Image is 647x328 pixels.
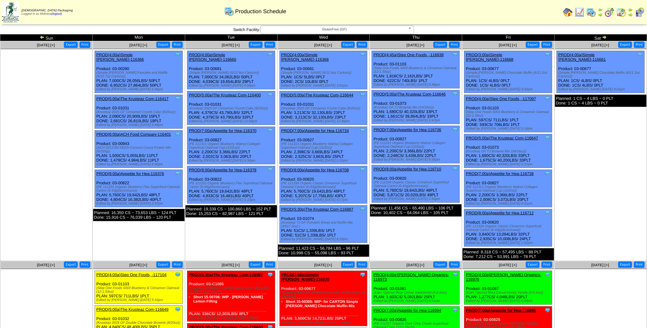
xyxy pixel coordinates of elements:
a: PROD(5:00a)The Krusteaz Com-116644 [281,93,353,97]
div: Product: 03-00827 PLAN: 2,200CS / 3,366LBS / 22PLT DONE: 2,002CS / 3,063LBS / 20PLT [187,127,275,164]
div: Planned: 11,423 CS ~ 56,784 LBS ~ 96 PLT Done: 10,998 CS ~ 55,098 LBS ~ 93 PLT [278,244,369,257]
img: calendarblend.gif [605,7,614,17]
span: [DATE] [+] [37,43,55,47]
div: (PE 111334 Organic Classic Cinnamon Superfood Oatmeal Carton (6-43g)(6crtn/case)) [373,181,459,188]
div: Product: 03-01074 PLAN: 51CS / 1,339LBS / 1PLT DONE: 51CS / 1,339LBS / 1PLT [279,205,367,243]
div: Edited by [PERSON_NAME] [DATE] 6:50pm [96,162,182,166]
img: calendarprod.gif [224,6,234,16]
button: Export [64,41,78,48]
img: Tooltip [175,52,181,58]
a: PROD(8:00a)Appetite for Hea-116712 [466,211,533,215]
button: Export [64,261,78,268]
div: Product: 03-01073 PLAN: 1,680CS / 40,320LBS / 33PLT DONE: 1,675CS / 40,200LBS / 33PLT [464,134,552,168]
a: [DATE] [+] [591,263,609,267]
a: [DATE] [+] [129,263,147,267]
div: (PE 111311 Organic Blueberry Walnut Collagen Superfood Oatmeal Cup (12/2oz)) [373,141,459,149]
div: (PE 111311 Organic Blueberry Walnut Collagen Superfood Oatmeal Cup (12/2oz)) [189,142,275,150]
a: PROD(5:00a)The Krusteaz Com-116400 [189,93,261,97]
div: Edited by [PERSON_NAME] [DATE] 5:04pm [189,84,275,88]
div: (PE 111334 Organic Classic Cinnamon Superfood Oatmeal Carton (6-43g)(6crtn/case)) [281,182,367,189]
div: Edited by [PERSON_NAME] [DATE] 5:33pm [189,198,275,202]
div: (Simple [PERSON_NAME] Chocolate Muffin (6/11.2oz Cartons)) [466,71,552,78]
button: Export [156,41,170,48]
a: PROD(4:00a)Simple [PERSON_NAME]-116661 [558,53,606,62]
span: [DATE] [+] [37,263,55,267]
button: Print [541,41,552,48]
div: Product: 03-00820 PLAN: 5,760CS / 19,642LBS / 48PLT DONE: 5,207CS / 17,756LBS / 43PLT [279,166,367,204]
button: Print [634,261,645,268]
div: Product: 03-01073 PLAN: 1,680CS / 40,320LBS / 33PLT DONE: 1,661CS / 39,864LBS / 33PLT [372,90,460,124]
button: Print [172,41,183,48]
div: Edited by [PERSON_NAME] [DATE] 2:31pm [281,159,367,162]
div: Product: 03-01103 PLAN: 597CS / 711LBS / 1PLT [95,271,182,304]
div: Edited by [PERSON_NAME] [DATE] 3:01pm [281,84,367,88]
img: Tooltip [452,91,458,97]
div: (PE 111311 Organic Blueberry Walnut Collagen Superfood Oatmeal Cup (12/2oz)) [466,185,552,193]
a: Short 15-00706: WIP - [PERSON_NAME] Lemon Filling [193,295,263,303]
div: Planned: 11,456 CS ~ 65,490 LBS ~ 106 PLT Done: 10,402 CS ~ 64,064 LBS ~ 105 PLT [370,204,462,217]
a: [DATE] [+] [407,263,424,267]
td: Mon [92,34,185,41]
td: Sun [0,34,93,41]
div: (Simple [PERSON_NAME] (6/12.9oz Cartons)) [189,71,275,75]
a: [DATE] [+] [499,263,517,267]
div: Edited by [PERSON_NAME] [DATE] 5:16pm [466,127,552,131]
img: Tooltip [360,167,366,173]
div: (Krusteaz 2025 GF Cinnamon Crumb Cake (8/20oz)) [281,107,367,110]
a: PROD(4:45a)Step One Foods, -116838 [373,53,443,57]
div: Edited by [PERSON_NAME] [DATE] 6:36pm [189,159,275,162]
div: Edited by [PERSON_NAME] [DATE] 3:20pm [466,88,552,91]
a: PROD(5:00a)The Krusteaz Com-116649 [96,307,169,312]
div: (Krusteaz 2025 GF Cinnamon Crumb Cake (8/20oz)) [96,110,182,114]
button: Export [249,41,263,48]
span: Logged in as Molivera [21,9,73,16]
div: (Step One Foods 5003 Blueberry & Cinnamon Oatmeal (12-1.59oz) [96,286,182,294]
div: Planned: 19,339 CS ~ 100,860 LBS ~ 152 PLT Done: 15,253 CS ~ 82,987 LBS ~ 121 PLT [185,205,277,217]
a: PROD(7:00a)Appetite for Hea-116736 [373,127,441,132]
a: PROD(7:00a)Appetite for Hea-116370 [189,128,256,133]
td: Tue [185,34,277,41]
a: [DATE] [+] [499,43,517,47]
td: Wed [277,34,370,41]
img: Tooltip [544,271,551,278]
div: Edited by [PERSON_NAME] [DATE] 6:54pm [466,299,552,303]
span: Production Schedule [235,8,286,15]
div: Product: 03-01031 PLAN: 4,379CS / 43,790LBS / 32PLT DONE: 4,379CS / 43,790LBS / 32PLT [187,91,275,125]
a: PROD(5:00a)The Krusteaz Com-116646 [373,92,446,96]
div: (Simple [PERSON_NAME] (6/12.9oz Cartons)) [281,71,367,75]
div: (Step One Foods 5003 Blueberry & Cinnamon Oatmeal (12-1.59oz) [373,66,459,74]
span: [DATE] [+] [129,43,147,47]
div: Product: 03-00681 PLAN: 7,000CS / 34,062LBS / 50PLT DONE: 4,039CS / 19,654LBS / 29PLT [187,51,275,89]
a: PROD(4:00a)[PERSON_NAME] Organics-116973 [373,272,449,282]
div: (Elari Tigernut Root Cereal Honey Vanilla (6-8.5oz)) [466,291,552,295]
div: Product: 03-00681 PLAN: 1CS / 5LBS / 0PLT DONE: 2CS / 10LBS / 0PLT [279,51,367,89]
img: calendarprod.gif [586,7,596,17]
div: (Krusteaz GF TJ Brownie Mix (24/16oz)) [466,150,552,153]
span: [DEMOGRAPHIC_DATA] Packaging [21,9,73,12]
a: PROD(6:00a)ACH Food Compani-116401 [96,132,171,137]
img: Tooltip [175,306,181,312]
span: GlutenFree (GF) [263,26,406,33]
img: Tooltip [544,135,551,141]
div: Edited by [PERSON_NAME] [DATE] 6:49pm [96,123,182,127]
img: Tooltip [175,131,181,137]
img: Tooltip [175,96,181,102]
img: Tooltip [175,271,181,278]
span: [DATE] [+] [314,43,332,47]
button: Export [433,41,447,48]
span: [DATE] [+] [591,43,609,47]
a: PROD(8:00a)Appetite for Hea-116376 [96,171,164,176]
img: Tooltip [637,52,643,58]
img: Tooltip [452,52,458,58]
img: line_graph.gif [575,7,584,17]
button: Export [526,261,540,268]
div: Product: 03-01031 PLAN: 3,213CS / 32,130LBS / 23PLT DONE: 3,213CS / 32,130LBS / 23PLT [279,91,367,125]
div: Product: 03-00820 PLAN: 3,840CS / 13,094LBS / 32PLT DONE: 2,935CS / 10,008LBS / 24PLT [464,209,552,247]
a: PROD(3:00a)Simple [PERSON_NAME]-116670 [281,272,329,282]
div: Edited by [PERSON_NAME] [DATE] 5:37pm [466,162,552,166]
a: [DATE] [+] [222,263,240,267]
a: PROD(8:00a)Appetite for Hea-116708 [281,168,349,172]
button: Print [80,41,90,48]
td: Sat [555,34,647,41]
